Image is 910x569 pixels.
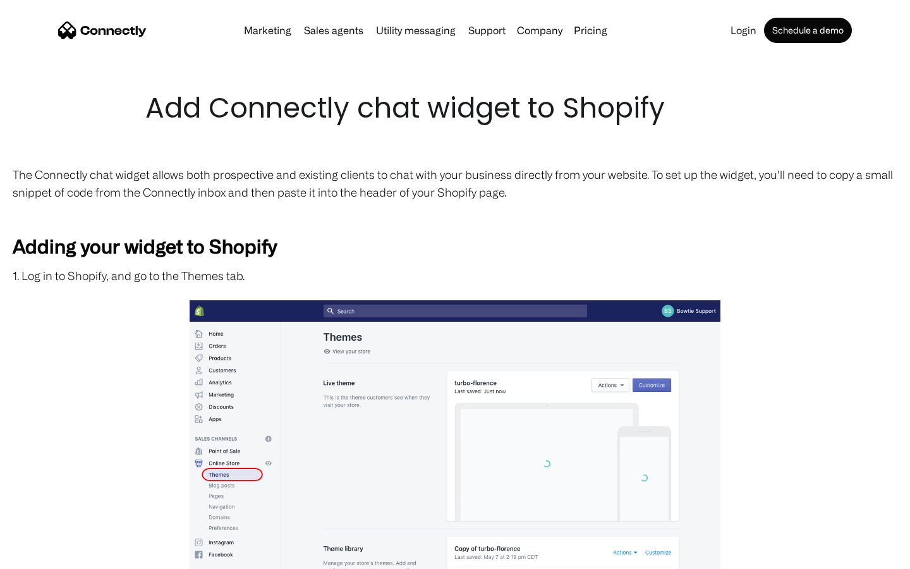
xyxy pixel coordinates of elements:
[764,18,852,43] a: Schedule a demo
[13,547,76,565] aside: Language selected: English
[13,235,277,257] strong: Adding your widget to Shopify
[569,25,612,35] a: Pricing
[463,25,511,35] a: Support
[299,25,368,35] a: Sales agents
[25,547,76,565] ul: Language list
[145,89,765,128] h1: Add Connectly chat widget to Shopify
[239,25,296,35] a: Marketing
[13,166,897,201] p: The Connectly chat widget allows both prospective and existing clients to chat with your business...
[371,25,461,35] a: Utility messaging
[725,25,761,35] a: Login
[517,21,562,39] div: Company
[13,267,897,284] p: 1. Log in to Shopify, and go to the Themes tab.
